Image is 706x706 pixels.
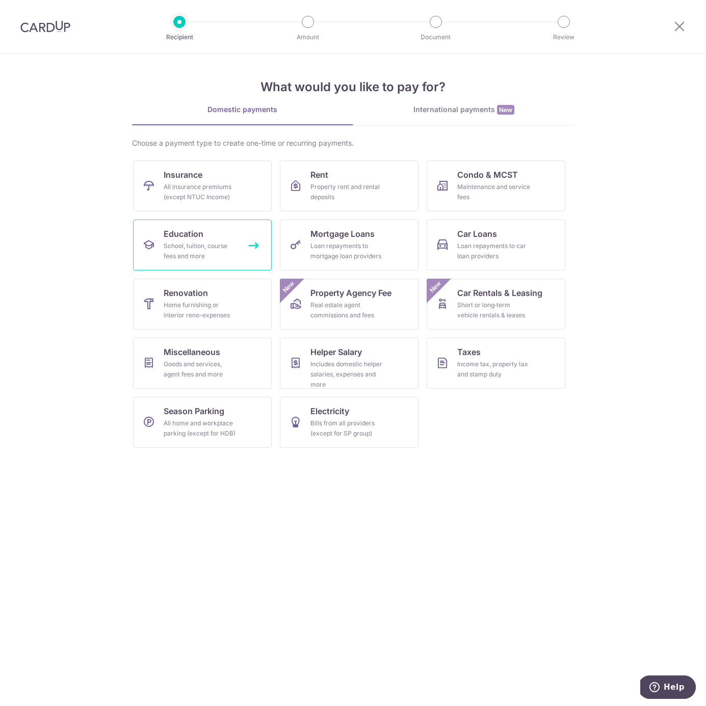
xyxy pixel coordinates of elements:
[164,241,237,261] div: School, tuition, course fees and more
[164,405,224,417] span: Season Parking
[310,287,391,299] span: Property Agency Fee
[457,359,531,379] div: Income tax, property tax and stamp duty
[310,169,328,181] span: Rent
[427,338,565,389] a: TaxesIncome tax, property tax and stamp duty
[280,338,419,389] a: Helper SalaryIncludes domestic helper salaries, expenses and more
[457,228,497,240] span: Car Loans
[457,300,531,320] div: Short or long‑term vehicle rentals & leases
[310,300,384,320] div: Real estate agent commissions and fees
[20,20,70,33] img: CardUp
[164,359,237,379] div: Goods and services, agent fees and more
[164,228,203,240] span: Education
[164,346,220,358] span: Miscellaneous
[427,160,565,211] a: Condo & MCSTMaintenance and service fees
[132,78,574,96] h4: What would you like to pay for?
[164,182,237,202] div: All insurance premiums (except NTUC Income)
[164,169,202,181] span: Insurance
[398,32,474,42] p: Document
[427,279,443,295] span: New
[457,287,542,299] span: Car Rentals & Leasing
[164,287,208,299] span: Renovation
[310,359,384,390] div: Includes domestic helper salaries, expenses and more
[133,160,272,211] a: InsuranceAll insurance premiums (except NTUC Income)
[310,346,362,358] span: Helper Salary
[310,228,375,240] span: Mortgage Loans
[133,338,272,389] a: MiscellaneousGoods and services, agent fees and more
[310,405,349,417] span: Electricity
[164,418,237,439] div: All home and workplace parking (except for HDB)
[280,160,419,211] a: RentProperty rent and rental deposits
[133,279,272,330] a: RenovationHome furnishing or interior reno-expenses
[133,397,272,448] a: Season ParkingAll home and workplace parking (except for HDB)
[353,104,574,115] div: International payments
[497,105,514,115] span: New
[164,300,237,320] div: Home furnishing or interior reno-expenses
[23,7,44,16] span: Help
[310,418,384,439] div: Bills from all providers (except for SP group)
[270,32,346,42] p: Amount
[280,397,419,448] a: ElectricityBills from all providers (except for SP group)
[132,104,353,115] div: Domestic payments
[526,32,602,42] p: Review
[457,241,531,261] div: Loan repayments to car loan providers
[280,279,297,295] span: New
[427,279,565,330] a: Car Rentals & LeasingShort or long‑term vehicle rentals & leasesNew
[310,182,384,202] div: Property rent and rental deposits
[132,138,574,148] div: Choose a payment type to create one-time or recurring payments.
[133,220,272,270] a: EducationSchool, tuition, course fees and more
[280,220,419,270] a: Mortgage LoansLoan repayments to mortgage loan providers
[457,182,531,202] div: Maintenance and service fees
[280,279,419,330] a: Property Agency FeeReal estate agent commissions and feesNew
[427,220,565,270] a: Car LoansLoan repayments to car loan providers
[640,675,696,701] iframe: Opens a widget where you can find more information
[457,346,481,358] span: Taxes
[142,32,217,42] p: Recipient
[310,241,384,261] div: Loan repayments to mortgage loan providers
[457,169,518,181] span: Condo & MCST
